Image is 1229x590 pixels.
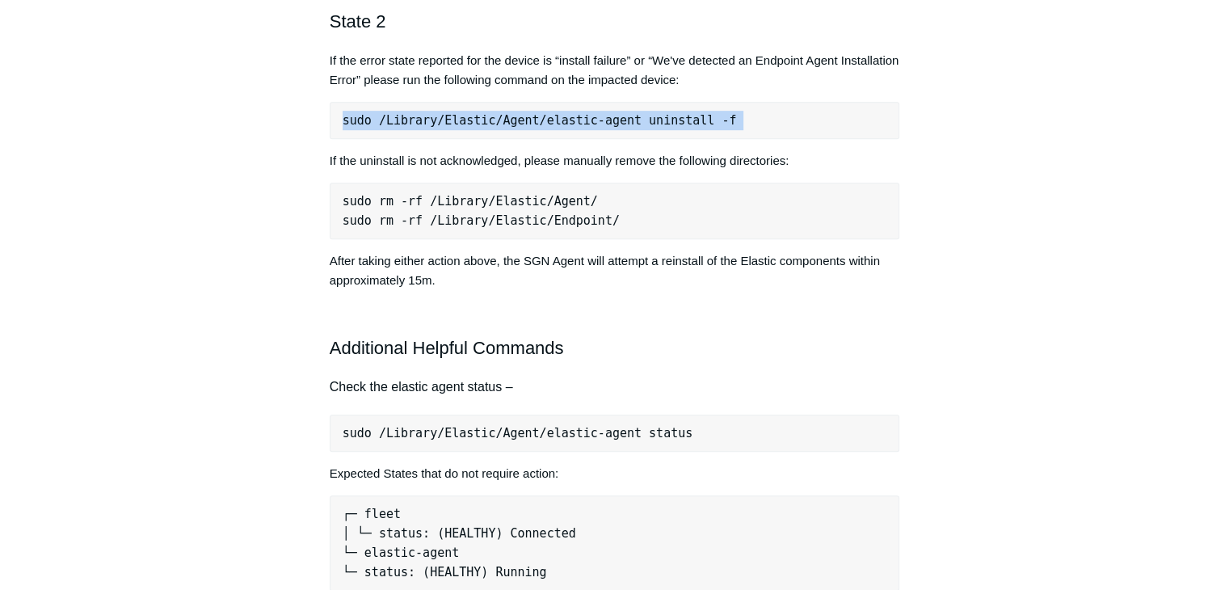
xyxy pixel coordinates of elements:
[330,7,900,36] h2: State 2
[330,251,900,290] p: After taking either action above, the SGN Agent will attempt a reinstall of the Elastic component...
[330,183,900,239] pre: sudo rm -rf /Library/Elastic/Agent/ sudo rm -rf /Library/Elastic/Endpoint/
[330,464,900,483] p: Expected States that do not require action:
[330,415,900,452] pre: sudo /Library/Elastic/Agent/elastic-agent status
[330,102,900,139] pre: sudo /Library/Elastic/Agent/elastic-agent uninstall -f
[330,377,900,398] h4: Check the elastic agent status –
[330,334,900,362] h2: Additional Helpful Commands
[330,151,900,171] p: If the uninstall is not acknowledged, please manually remove the following directories:
[330,51,900,90] p: If the error state reported for the device is “install failure” or “We've detected an Endpoint Ag...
